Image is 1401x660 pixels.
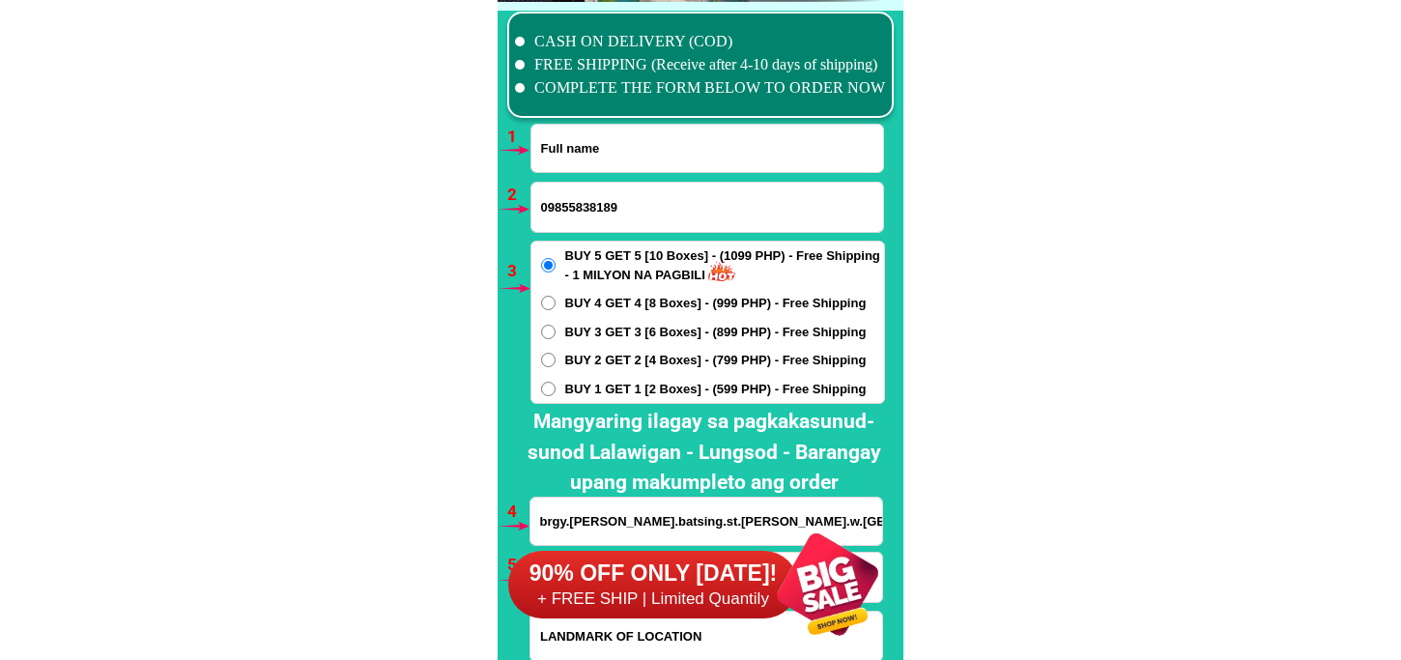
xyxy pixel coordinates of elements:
h6: 3 [507,259,529,284]
h6: 4 [507,500,529,525]
input: BUY 1 GET 1 [2 Boxes] - (599 PHP) - Free Shipping [541,382,556,396]
span: BUY 4 GET 4 [8 Boxes] - (999 PHP) - Free Shipping [565,294,867,313]
input: BUY 2 GET 2 [4 Boxes] - (799 PHP) - Free Shipping [541,353,556,367]
input: BUY 4 GET 4 [8 Boxes] - (999 PHP) - Free Shipping [541,296,556,310]
h6: 5 [507,553,529,578]
h6: 2 [507,183,529,208]
span: BUY 2 GET 2 [4 Boxes] - (799 PHP) - Free Shipping [565,351,867,370]
input: BUY 5 GET 5 [10 Boxes] - (1099 PHP) - Free Shipping - 1 MILYON NA PAGBILI [541,258,556,273]
li: FREE SHIPPING (Receive after 4-10 days of shipping) [515,53,886,76]
h6: + FREE SHIP | Limited Quantily [508,588,798,610]
h2: Mangyaring ilagay sa pagkakasunud-sunod Lalawigan - Lungsod - Barangay upang makumpleto ang order [514,407,895,499]
li: COMPLETE THE FORM BELOW TO ORDER NOW [515,76,886,100]
h6: 1 [507,125,529,150]
span: BUY 3 GET 3 [6 Boxes] - (899 PHP) - Free Shipping [565,323,867,342]
input: Input full_name [531,125,883,172]
input: BUY 3 GET 3 [6 Boxes] - (899 PHP) - Free Shipping [541,325,556,339]
h6: 90% OFF ONLY [DATE]! [508,560,798,588]
span: BUY 5 GET 5 [10 Boxes] - (1099 PHP) - Free Shipping - 1 MILYON NA PAGBILI [565,246,884,284]
li: CASH ON DELIVERY (COD) [515,30,886,53]
input: Input phone_number [531,183,883,232]
span: BUY 1 GET 1 [2 Boxes] - (599 PHP) - Free Shipping [565,380,867,399]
